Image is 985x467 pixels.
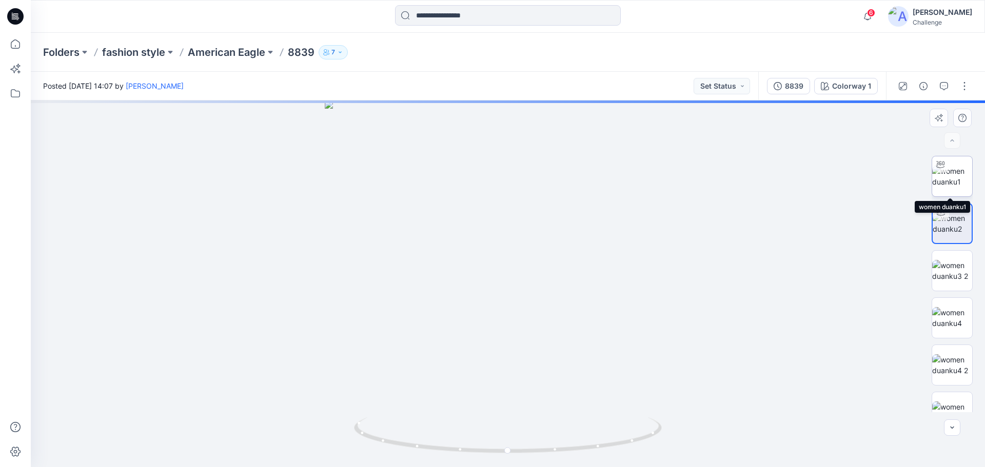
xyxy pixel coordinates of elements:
[331,47,335,58] p: 7
[43,45,80,59] a: Folders
[913,18,972,26] div: Challenge
[832,80,871,92] div: Colorway 1
[188,45,265,59] a: American Eagle
[888,6,909,27] img: avatar
[319,45,348,59] button: 7
[288,45,314,59] p: 8839
[867,9,875,17] span: 6
[913,6,972,18] div: [PERSON_NAME]
[932,401,972,423] img: women duanku4 3
[785,80,803,92] div: 8839
[932,354,972,376] img: women duanku4 2
[102,45,165,59] a: fashion style
[915,78,932,94] button: Details
[126,82,184,90] a: [PERSON_NAME]
[814,78,878,94] button: Colorway 1
[932,260,972,281] img: women duanku3 2
[932,166,972,187] img: women duanku1
[767,78,810,94] button: 8839
[933,213,972,234] img: women duanku2
[43,80,184,91] span: Posted [DATE] 14:07 by
[932,307,972,329] img: women duanku4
